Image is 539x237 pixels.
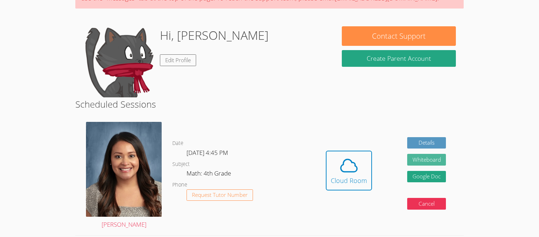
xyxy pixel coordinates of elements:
button: Create Parent Account [342,50,456,67]
button: Request Tutor Number [187,189,253,201]
span: [DATE] 4:45 PM [187,149,228,157]
span: Request Tutor Number [192,192,248,198]
dt: Phone [172,181,187,189]
a: Google Doc [407,171,446,183]
dd: Math: 4th Grade [187,168,232,181]
button: Cancel [407,198,446,210]
button: Contact Support [342,26,456,46]
dt: Date [172,139,183,148]
div: Cloud Room [331,176,367,185]
dt: Subject [172,160,190,169]
button: Cloud Room [326,151,372,190]
a: Details [407,137,446,149]
img: default.png [83,26,154,97]
h2: Scheduled Sessions [75,97,463,111]
a: Edit Profile [160,54,196,66]
button: Whiteboard [407,154,446,166]
h1: Hi, [PERSON_NAME] [160,26,269,44]
a: [PERSON_NAME] [86,122,162,230]
img: avatar.png [86,122,162,216]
